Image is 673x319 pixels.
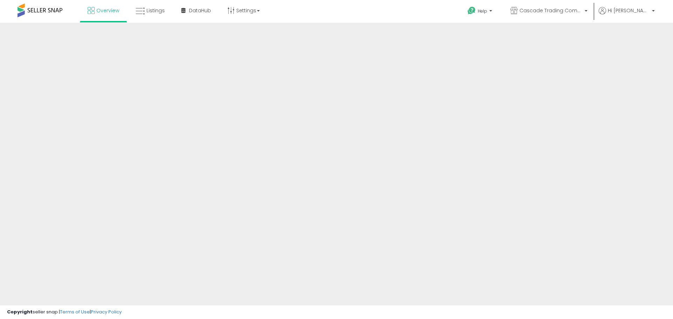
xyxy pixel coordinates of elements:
[91,308,122,315] a: Privacy Policy
[147,7,165,14] span: Listings
[478,8,487,14] span: Help
[7,308,33,315] strong: Copyright
[608,7,650,14] span: Hi [PERSON_NAME]
[96,7,119,14] span: Overview
[462,1,499,23] a: Help
[519,7,583,14] span: Cascade Trading Company
[467,6,476,15] i: Get Help
[60,308,90,315] a: Terms of Use
[189,7,211,14] span: DataHub
[599,7,655,23] a: Hi [PERSON_NAME]
[7,309,122,315] div: seller snap | |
